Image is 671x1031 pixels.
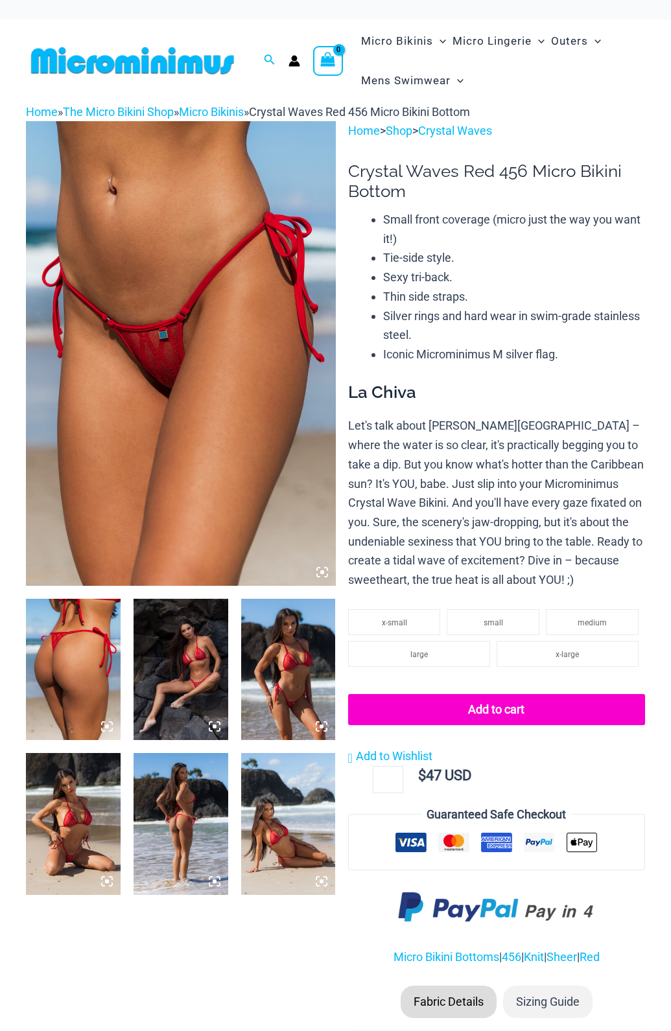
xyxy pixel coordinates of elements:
span: x-large [556,650,579,659]
li: medium [546,609,639,635]
li: Iconic Microminimus M silver flag. [383,345,645,364]
a: Red [580,950,600,964]
a: Micro LingerieMenu ToggleMenu Toggle [449,21,548,61]
a: OutersMenu ToggleMenu Toggle [548,21,604,61]
span: Menu Toggle [451,64,464,97]
span: Micro Lingerie [453,25,532,58]
li: Silver rings and hard wear in swim-grade stainless steel. [383,307,645,345]
a: The Micro Bikini Shop [63,105,174,119]
p: Let's talk about [PERSON_NAME][GEOGRAPHIC_DATA] – where the water is so clear, it's practically b... [348,416,645,589]
li: Thin side straps. [383,287,645,307]
li: x-large [497,641,639,667]
h3: La Chiva [348,382,645,404]
p: | | | | [348,947,645,967]
a: Knit [524,950,544,964]
li: Small front coverage (micro just the way you want it!) [383,210,645,248]
img: MM SHOP LOGO FLAT [26,46,239,75]
span: » » » [26,105,470,119]
a: View Shopping Cart, empty [313,46,343,76]
p: > > [348,121,645,141]
legend: Guaranteed Safe Checkout [421,805,571,824]
a: Home [348,124,380,137]
img: Crystal Waves 456 Bottom [26,121,336,585]
button: Add to cart [348,694,645,725]
a: Home [26,105,58,119]
img: Crystal Waves 305 Tri Top 456 Bottom [241,753,336,895]
li: large [348,641,490,667]
li: Fabric Details [401,986,497,1018]
nav: Site Navigation [356,19,645,102]
span: small [484,618,503,627]
span: Crystal Waves Red 456 Micro Bikini Bottom [249,105,470,119]
a: Mens SwimwearMenu ToggleMenu Toggle [358,61,467,100]
a: Account icon link [288,55,300,67]
li: x-small [348,609,441,635]
a: Add to Wishlist [348,747,432,766]
a: Micro Bikinis [179,105,244,119]
li: small [447,609,539,635]
span: Menu Toggle [433,25,446,58]
span: Outers [551,25,588,58]
span: $ [418,767,426,783]
li: Sizing Guide [503,986,593,1018]
li: Sexy tri-back. [383,268,645,287]
img: Crystal Waves 456 Bottom [26,599,121,741]
img: Crystal Waves 305 Tri Top 456 Bottom [241,599,336,741]
img: Crystal Waves 305 Tri Top 456 Bottom [26,753,121,895]
img: Crystal Waves 305 Tri Top 4149 Thong [134,599,228,741]
span: x-small [382,618,407,627]
bdi: 47 USD [418,767,471,783]
a: Crystal Waves [418,124,492,137]
a: Search icon link [264,52,276,69]
span: Mens Swimwear [361,64,451,97]
h1: Crystal Waves Red 456 Micro Bikini Bottom [348,161,645,202]
span: Menu Toggle [532,25,545,58]
span: large [410,650,428,659]
a: 456 [502,950,521,964]
input: Product quantity [373,766,403,793]
img: Crystal Waves 305 Tri Top 456 Bottom [134,753,228,895]
li: Tie-side style. [383,248,645,268]
a: Micro Bikini Bottoms [394,950,499,964]
span: Micro Bikinis [361,25,433,58]
span: medium [578,618,607,627]
a: Shop [386,124,412,137]
a: Sheer [547,950,577,964]
a: Micro BikinisMenu ToggleMenu Toggle [358,21,449,61]
span: Add to Wishlist [356,749,432,763]
span: Menu Toggle [588,25,601,58]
